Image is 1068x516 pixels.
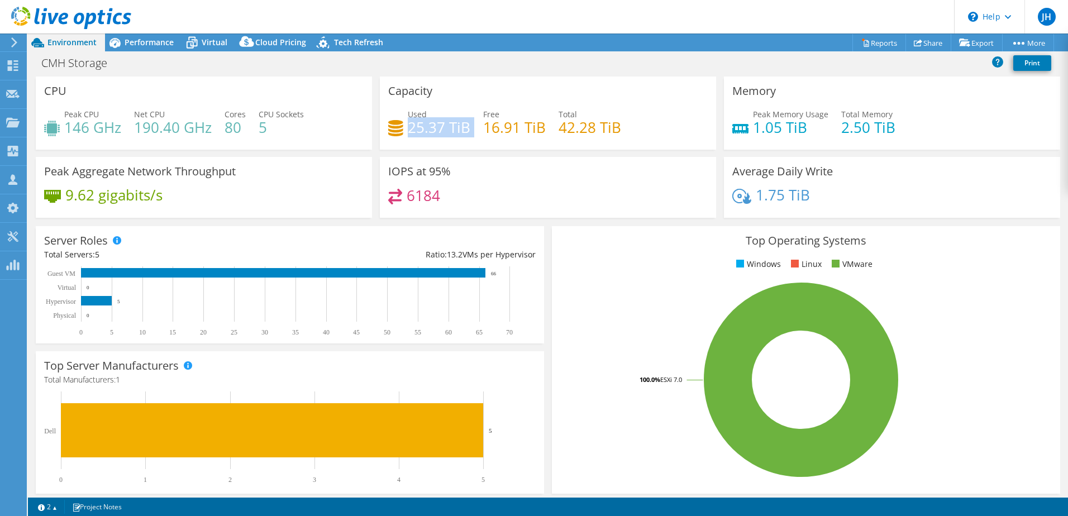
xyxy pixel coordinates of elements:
[290,249,536,261] div: Ratio: VMs per Hypervisor
[231,328,237,336] text: 25
[414,328,421,336] text: 55
[506,328,513,336] text: 70
[79,328,83,336] text: 0
[481,476,485,484] text: 5
[491,271,497,276] text: 66
[200,328,207,336] text: 20
[225,109,246,120] span: Cores
[59,476,63,484] text: 0
[46,298,76,305] text: Hypervisor
[732,85,776,97] h3: Memory
[110,328,113,336] text: 5
[732,165,833,178] h3: Average Daily Write
[560,235,1052,247] h3: Top Operating Systems
[95,249,99,260] span: 5
[144,476,147,484] text: 1
[36,57,125,69] h1: CMH Storage
[44,165,236,178] h3: Peak Aggregate Network Throughput
[87,285,89,290] text: 0
[64,109,99,120] span: Peak CPU
[44,360,179,372] h3: Top Server Manufacturers
[334,37,383,47] span: Tech Refresh
[44,235,108,247] h3: Server Roles
[951,34,1003,51] a: Export
[905,34,951,51] a: Share
[47,270,75,278] text: Guest VM
[968,12,978,22] svg: \n
[483,121,546,133] h4: 16.91 TiB
[134,109,165,120] span: Net CPU
[640,375,660,384] tspan: 100.0%
[841,109,893,120] span: Total Memory
[447,249,463,260] span: 13.2
[58,284,77,292] text: Virtual
[30,500,65,514] a: 2
[259,109,304,120] span: CPU Sockets
[228,476,232,484] text: 2
[255,37,306,47] span: Cloud Pricing
[1038,8,1056,26] span: JH
[202,37,227,47] span: Virtual
[134,121,212,133] h4: 190.40 GHz
[44,374,536,386] h4: Total Manufacturers:
[753,109,828,120] span: Peak Memory Usage
[408,121,470,133] h4: 25.37 TiB
[559,109,577,120] span: Total
[476,328,483,336] text: 65
[788,258,822,270] li: Linux
[408,109,427,120] span: Used
[139,328,146,336] text: 10
[829,258,872,270] li: VMware
[852,34,906,51] a: Reports
[660,375,682,384] tspan: ESXi 7.0
[47,37,97,47] span: Environment
[116,374,120,385] span: 1
[388,85,432,97] h3: Capacity
[292,328,299,336] text: 35
[53,312,76,319] text: Physical
[559,121,621,133] h4: 42.28 TiB
[44,249,290,261] div: Total Servers:
[445,328,452,336] text: 60
[353,328,360,336] text: 45
[397,476,401,484] text: 4
[117,299,120,304] text: 5
[384,328,390,336] text: 50
[483,109,499,120] span: Free
[44,85,66,97] h3: CPU
[225,121,246,133] h4: 80
[733,258,781,270] li: Windows
[1002,34,1054,51] a: More
[323,328,330,336] text: 40
[841,121,895,133] h4: 2.50 TiB
[1013,55,1051,71] a: Print
[125,37,174,47] span: Performance
[753,121,828,133] h4: 1.05 TiB
[261,328,268,336] text: 30
[756,189,810,201] h4: 1.75 TiB
[313,476,316,484] text: 3
[64,121,121,133] h4: 146 GHz
[65,189,163,201] h4: 9.62 gigabits/s
[388,165,451,178] h3: IOPS at 95%
[87,313,89,318] text: 0
[489,427,492,434] text: 5
[407,189,440,202] h4: 6184
[169,328,176,336] text: 15
[259,121,304,133] h4: 5
[64,500,130,514] a: Project Notes
[44,427,56,435] text: Dell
